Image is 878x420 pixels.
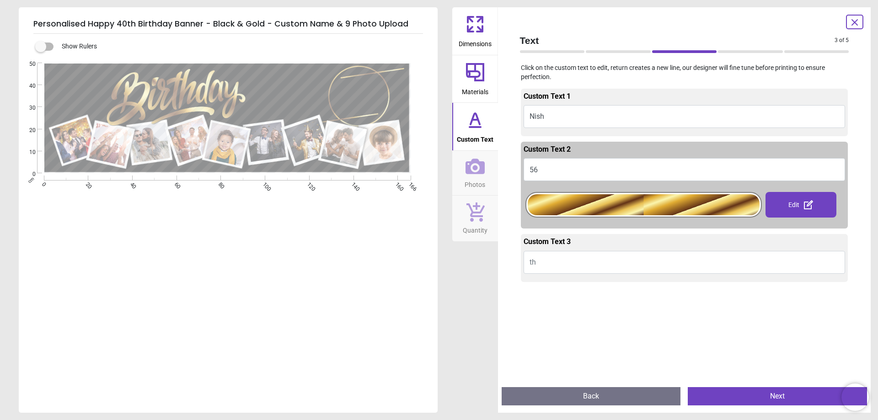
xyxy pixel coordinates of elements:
span: Text [520,34,835,47]
span: 20 [18,127,36,134]
span: Custom Text [457,131,493,144]
button: Back [502,387,681,405]
span: Dimensions [459,35,492,49]
span: th [530,258,536,266]
div: Show Rulers [41,41,438,52]
span: Custom Text 1 [524,92,571,101]
button: Photos [452,151,498,196]
span: 50 [18,60,36,68]
span: Photos [465,176,485,190]
span: 30 [18,104,36,112]
span: 10 [18,149,36,156]
span: Quantity [463,222,487,235]
span: 3 of 5 [835,37,849,44]
button: Nish [524,105,846,128]
button: Custom Text [452,103,498,150]
h5: Personalised Happy 40th Birthday Banner - Black & Gold - Custom Name & 9 Photo Upload [33,15,423,34]
button: 56 [524,158,846,181]
span: 40 [18,82,36,90]
span: 0 [18,170,36,178]
iframe: Brevo live chat [841,383,869,411]
button: Quantity [452,196,498,241]
div: Edit [766,192,836,218]
button: Materials [452,55,498,103]
span: Materials [462,83,488,97]
button: Dimensions [452,7,498,55]
button: th [524,251,846,274]
p: Click on the custom text to edit, return creates a new line, our designer will fine tune before p... [513,64,857,81]
span: Custom Text 2 [524,145,571,154]
button: Next [688,387,867,405]
span: Custom Text 3 [524,237,571,246]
